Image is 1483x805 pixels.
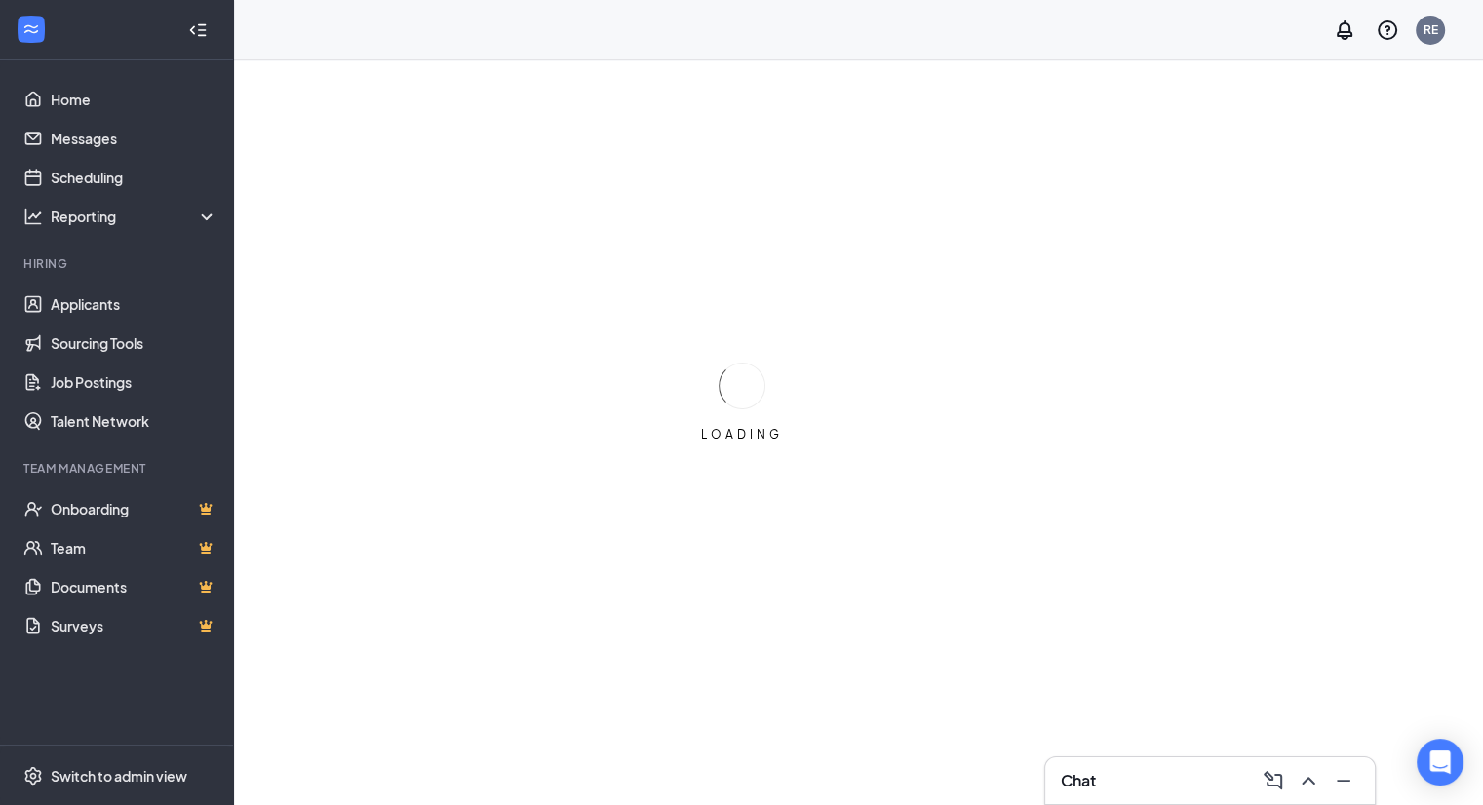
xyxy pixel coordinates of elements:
[51,489,217,528] a: OnboardingCrown
[1061,770,1096,791] h3: Chat
[51,285,217,324] a: Applicants
[1328,765,1359,796] button: Minimize
[1332,769,1355,792] svg: Minimize
[51,80,217,119] a: Home
[51,363,217,402] a: Job Postings
[51,766,187,786] div: Switch to admin view
[1262,769,1285,792] svg: ComposeMessage
[51,324,217,363] a: Sourcing Tools
[1293,765,1324,796] button: ChevronUp
[1297,769,1320,792] svg: ChevronUp
[51,119,217,158] a: Messages
[51,606,217,645] a: SurveysCrown
[188,20,208,40] svg: Collapse
[23,255,214,272] div: Hiring
[1333,19,1356,42] svg: Notifications
[51,158,217,197] a: Scheduling
[1376,19,1399,42] svg: QuestionInfo
[693,426,791,442] div: LOADING
[23,460,214,477] div: Team Management
[1424,21,1438,38] div: RE
[21,19,41,39] svg: WorkstreamLogo
[23,207,43,226] svg: Analysis
[51,567,217,606] a: DocumentsCrown
[51,528,217,567] a: TeamCrown
[1417,739,1463,786] div: Open Intercom Messenger
[1258,765,1289,796] button: ComposeMessage
[23,766,43,786] svg: Settings
[51,402,217,441] a: Talent Network
[51,207,218,226] div: Reporting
